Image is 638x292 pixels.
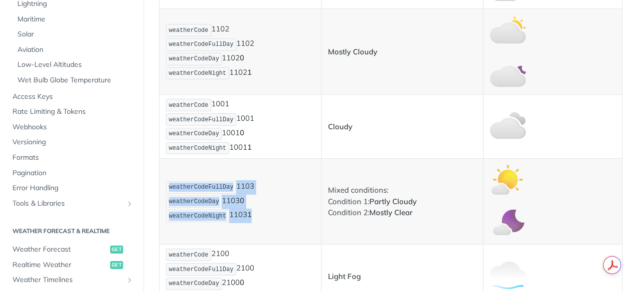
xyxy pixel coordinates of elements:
span: get [110,246,123,254]
span: Wet Bulb Globe Temperature [17,75,134,85]
img: mostly_clear_night [490,205,526,241]
span: Realtime Weather [12,260,108,270]
span: weatherCodeFullDay [169,266,234,273]
span: Versioning [12,137,134,147]
p: 1103 1103 1103 [166,180,315,223]
a: Weather Forecastget [7,242,136,257]
img: mostly_clear_day [490,162,526,198]
span: Rate Limiting & Tokens [12,107,134,117]
span: get [110,261,123,269]
span: Access Keys [12,92,134,102]
a: Weather TimelinesShow subpages for Weather Timelines [7,273,136,288]
span: weatherCode [169,27,208,34]
strong: Mostly Clear [369,208,413,217]
strong: 0 [240,128,244,137]
span: weatherCodeFullDay [169,41,234,48]
img: mostly_cloudy_night [490,55,526,91]
a: Formats [7,150,136,165]
span: Tools & Libraries [12,199,123,209]
span: weatherCode [169,102,208,109]
span: weatherCode [169,252,208,259]
p: 1102 1102 1102 1102 [166,23,315,80]
span: Aviation [17,45,134,55]
span: weatherCodeDay [169,198,219,205]
span: weatherCodeDay [169,55,219,62]
strong: Partly Cloudy [369,197,417,206]
span: weatherCodeNight [169,70,226,77]
p: 1001 1001 1001 1001 [166,98,315,155]
strong: 1 [247,210,252,220]
span: Expand image [490,121,526,131]
p: Mixed conditions: Condition 1: Condition 2: [328,185,477,219]
span: Expand image [490,174,526,184]
span: weatherCodeNight [169,213,226,220]
strong: Mostly Cloudy [328,47,377,56]
a: Pagination [7,166,136,181]
a: Solar [12,27,136,42]
strong: 0 [240,196,244,205]
span: Expand image [490,68,526,77]
strong: 0 [240,278,244,287]
a: Rate Limiting & Tokens [7,104,136,119]
span: Solar [17,29,134,39]
span: weatherCodeDay [169,130,219,137]
span: Low-Level Altitudes [17,60,134,70]
span: Pagination [12,168,134,178]
img: mostly_cloudy_day [490,12,526,48]
strong: 1 [247,142,252,152]
span: Formats [12,153,134,163]
a: Low-Level Altitudes [12,57,136,72]
a: Realtime Weatherget [7,258,136,273]
span: Weather Forecast [12,245,108,255]
span: Maritime [17,14,134,24]
span: Weather Timelines [12,275,123,285]
img: cloudy [490,109,526,145]
a: Maritime [12,12,136,27]
span: weatherCodeDay [169,280,219,287]
button: Show subpages for Tools & Libraries [126,200,134,208]
a: Error Handling [7,181,136,196]
span: Expand image [490,24,526,34]
span: weatherCodeFullDay [169,184,234,191]
strong: Cloudy [328,122,352,131]
a: Tools & LibrariesShow subpages for Tools & Libraries [7,196,136,211]
span: weatherCodeFullDay [169,116,234,123]
h2: Weather Forecast & realtime [7,227,136,236]
a: Versioning [7,135,136,150]
span: Error Handling [12,183,134,193]
a: Webhooks [7,120,136,135]
span: Expand image [490,271,526,281]
button: Show subpages for Weather Timelines [126,276,134,284]
a: Aviation [12,42,136,57]
strong: 1 [247,67,252,77]
a: Access Keys [7,89,136,104]
span: Webhooks [12,122,134,132]
strong: Light Fog [328,272,361,281]
span: weatherCodeNight [169,145,226,152]
span: Expand image [490,218,526,227]
strong: 0 [240,53,244,62]
a: Wet Bulb Globe Temperature [12,73,136,88]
